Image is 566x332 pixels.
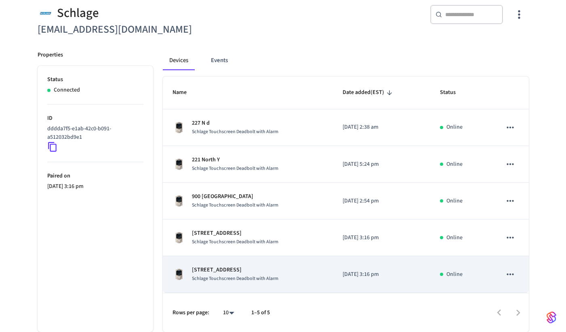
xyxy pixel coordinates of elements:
h6: [EMAIL_ADDRESS][DOMAIN_NAME] [38,21,278,38]
span: Schlage Touchscreen Deadbolt with Alarm [192,128,278,135]
span: Schlage Touchscreen Deadbolt with Alarm [192,202,278,209]
img: Schlage Sense Smart Deadbolt with Camelot Trim, Front [173,158,185,171]
div: Schlage [38,5,278,21]
button: Devices [163,51,195,70]
div: 10 [219,307,238,319]
p: Online [446,123,463,132]
p: [DATE] 3:16 pm [343,270,421,279]
img: SeamLogoGradient.69752ec5.svg [547,311,556,324]
p: Properties [38,51,63,59]
span: Schlage Touchscreen Deadbolt with Alarm [192,238,278,245]
p: Online [446,160,463,169]
p: Connected [54,86,80,94]
p: Online [446,270,463,279]
p: [DATE] 2:54 pm [343,197,421,205]
img: Schlage Logo, Square [38,5,54,21]
p: 900 [GEOGRAPHIC_DATA] [192,192,278,201]
span: Schlage Touchscreen Deadbolt with Alarm [192,165,278,172]
img: Schlage Sense Smart Deadbolt with Camelot Trim, Front [173,231,185,244]
p: Paired on [47,172,143,180]
p: [DATE] 5:24 pm [343,160,421,169]
p: 1–5 of 5 [251,309,270,317]
div: connected account tabs [163,51,529,70]
p: 227 N d [192,119,278,127]
span: Name [173,86,197,99]
p: [STREET_ADDRESS] [192,266,278,274]
button: Events [204,51,234,70]
p: [DATE] 3:16 pm [343,234,421,242]
p: Online [446,234,463,242]
p: dddda7f5-e1ab-42c0-b091-a512032bd9e1 [47,125,140,142]
p: ID [47,114,143,123]
img: Schlage Sense Smart Deadbolt with Camelot Trim, Front [173,194,185,207]
table: sticky table [163,77,529,293]
img: Schlage Sense Smart Deadbolt with Camelot Trim, Front [173,268,185,281]
p: Online [446,197,463,205]
p: Rows per page: [173,309,209,317]
span: Status [440,86,466,99]
p: Status [47,75,143,84]
p: 221 North Y [192,156,278,164]
span: Date added(EST) [343,86,395,99]
p: [STREET_ADDRESS] [192,229,278,238]
img: Schlage Sense Smart Deadbolt with Camelot Trim, Front [173,121,185,134]
p: [DATE] 2:38 am [343,123,421,132]
span: Schlage Touchscreen Deadbolt with Alarm [192,275,278,282]
p: [DATE] 3:16 pm [47,182,143,191]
